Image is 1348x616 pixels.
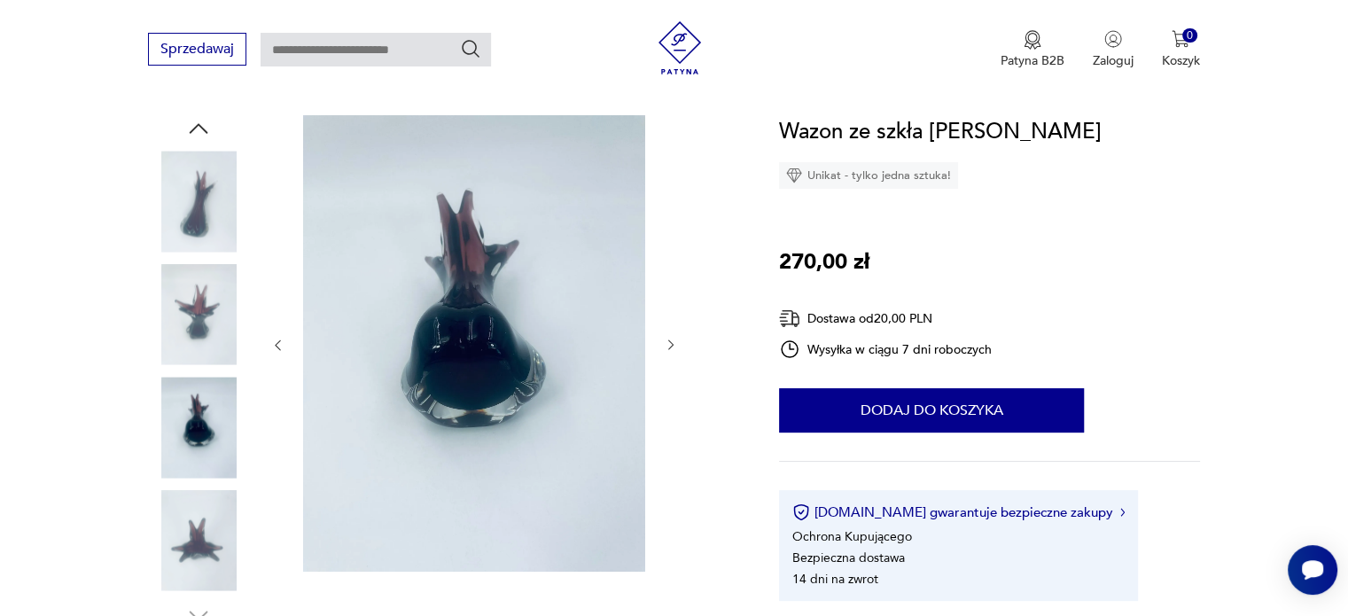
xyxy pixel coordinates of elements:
li: Ochrona Kupującego [792,528,912,545]
img: Ikona koszyka [1172,30,1189,48]
img: Ikona dostawy [779,308,800,330]
img: Patyna - sklep z meblami i dekoracjami vintage [653,21,706,74]
img: Zdjęcie produktu Wazon ze szkła murano sommerso [148,151,249,252]
button: [DOMAIN_NAME] gwarantuje bezpieczne zakupy [792,503,1125,521]
img: Zdjęcie produktu Wazon ze szkła murano sommerso [303,115,645,572]
div: 0 [1182,28,1197,43]
p: Zaloguj [1093,52,1134,69]
img: Zdjęcie produktu Wazon ze szkła murano sommerso [148,377,249,478]
p: Patyna B2B [1001,52,1064,69]
iframe: Smartsupp widget button [1288,545,1337,595]
li: 14 dni na zwrot [792,571,878,588]
a: Ikona medaluPatyna B2B [1001,30,1064,69]
img: Ikonka użytkownika [1104,30,1122,48]
button: Sprzedawaj [148,33,246,66]
img: Ikona strzałki w prawo [1120,508,1126,517]
div: Wysyłka w ciągu 7 dni roboczych [779,339,992,360]
img: Ikona diamentu [786,168,802,183]
h1: Wazon ze szkła [PERSON_NAME] [779,115,1102,149]
button: Szukaj [460,38,481,59]
p: Koszyk [1162,52,1200,69]
button: Patyna B2B [1001,30,1064,69]
p: 270,00 zł [779,246,869,279]
div: Unikat - tylko jedna sztuka! [779,162,958,189]
img: Ikona medalu [1024,30,1041,50]
a: Sprzedawaj [148,44,246,57]
button: Zaloguj [1093,30,1134,69]
li: Bezpieczna dostawa [792,550,905,566]
img: Ikona certyfikatu [792,503,810,521]
img: Zdjęcie produktu Wazon ze szkła murano sommerso [148,264,249,365]
img: Zdjęcie produktu Wazon ze szkła murano sommerso [148,490,249,591]
button: Dodaj do koszyka [779,388,1084,433]
button: 0Koszyk [1162,30,1200,69]
div: Dostawa od 20,00 PLN [779,308,992,330]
